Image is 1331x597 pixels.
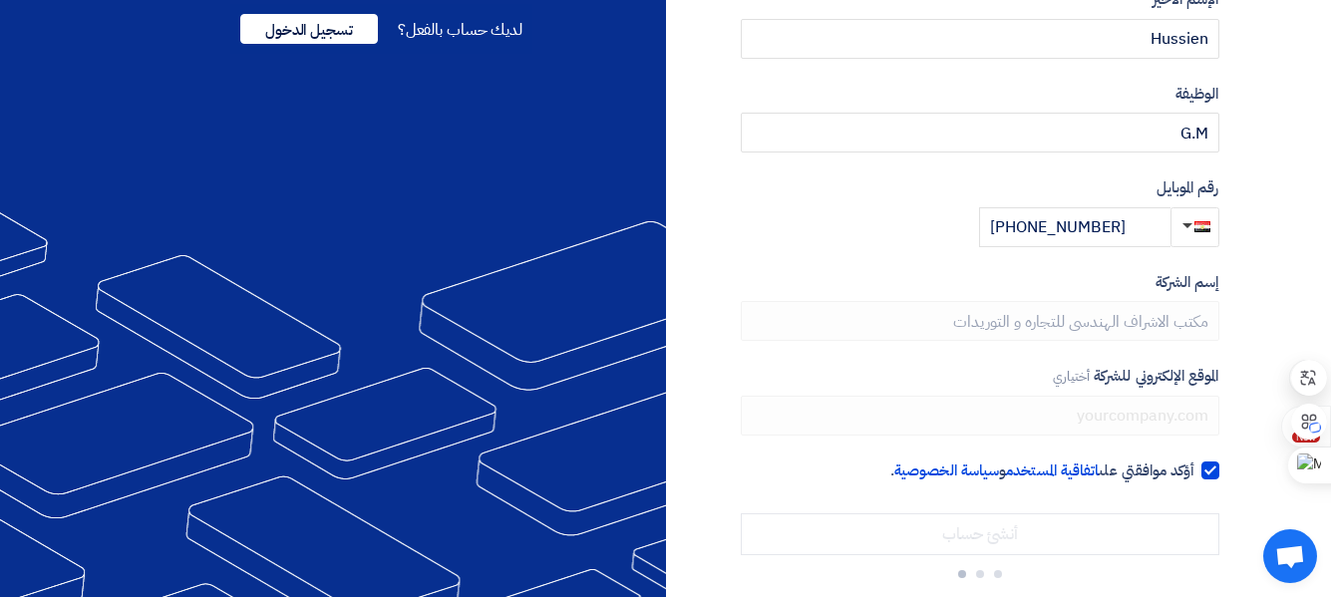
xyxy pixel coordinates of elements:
input: أدخل رقم الموبايل ... [979,207,1170,247]
label: الموقع الإلكتروني للشركة [741,365,1219,388]
input: yourcompany.com [741,396,1219,436]
input: أدخل الوظيفة ... [741,113,1219,152]
input: أدخل الإسم الاخير ... [741,19,1219,59]
input: أنشئ حساب [741,513,1219,555]
span: لديك حساب بالفعل؟ [398,18,522,42]
a: دردشة مفتوحة [1263,529,1317,583]
a: تسجيل الدخول [240,18,378,42]
a: سياسة الخصوصية [894,459,999,481]
span: أختياري [1053,367,1091,386]
label: إسم الشركة [741,271,1219,294]
span: أؤكد موافقتي على و . [890,459,1194,482]
label: الوظيفة [741,83,1219,106]
a: اتفاقية المستخدم [1006,459,1099,481]
input: أدخل إسم الشركة ... [741,301,1219,341]
span: تسجيل الدخول [240,14,378,44]
label: رقم الموبايل [741,176,1219,199]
